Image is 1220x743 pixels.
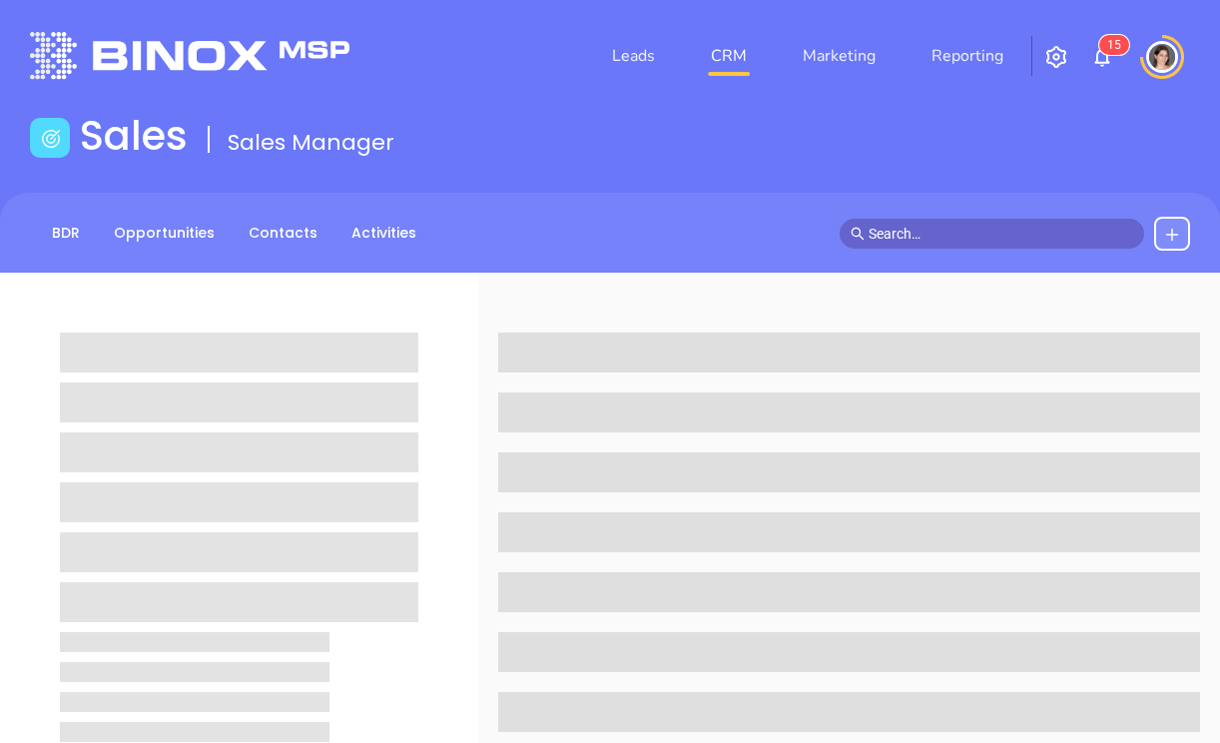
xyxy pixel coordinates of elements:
span: 5 [1114,38,1121,52]
a: Contacts [237,217,329,250]
a: Leads [604,36,663,76]
a: CRM [703,36,755,76]
a: Activities [339,217,428,250]
a: Reporting [923,36,1011,76]
img: iconNotification [1090,45,1114,69]
img: user [1146,41,1178,73]
h1: Sales [80,112,188,160]
img: iconSetting [1044,45,1068,69]
img: logo [30,32,349,79]
a: Marketing [795,36,884,76]
a: BDR [40,217,92,250]
a: Opportunities [102,217,227,250]
span: search [851,227,865,241]
span: Sales Manager [228,127,394,158]
sup: 15 [1099,35,1129,55]
span: 1 [1107,38,1114,52]
input: Search… [869,223,1134,245]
